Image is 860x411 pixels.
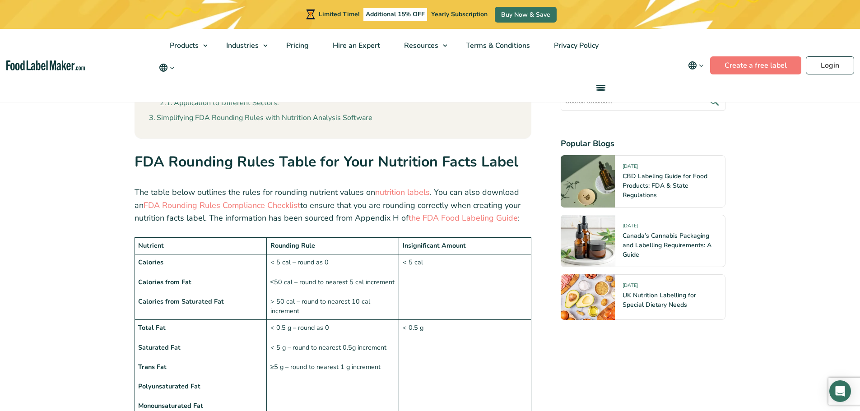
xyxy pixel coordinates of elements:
a: FDA Rounding Rules Compliance Checklist [144,200,300,211]
a: Simplifying FDA Rounding Rules with Nutrition Analysis Software [149,112,372,124]
a: UK Nutrition Labelling for Special Dietary Needs [623,291,696,309]
span: [DATE] [623,163,638,173]
span: Privacy Policy [551,41,600,51]
a: Hire an Expert [321,29,390,62]
span: Hire an Expert [330,41,381,51]
a: Products [158,29,212,62]
span: Resources [401,41,439,51]
strong: FDA Rounding Rules Table for Your Nutrition Facts Label [135,152,518,171]
span: Limited Time! [319,10,359,18]
a: Login [806,56,854,74]
td: < 5 cal [399,254,531,320]
span: Products [167,41,200,51]
strong: Saturated Fat [138,343,181,352]
p: The table below outlines the rules for rounding nutrient values on . You can also download an to ... [135,186,532,225]
strong: Trans Fat [138,362,167,371]
div: Open Intercom Messenger [829,380,851,402]
span: Terms & Conditions [463,41,531,51]
span: Yearly Subscription [431,10,488,18]
span: Pricing [284,41,310,51]
a: Canada’s Cannabis Packaging and Labelling Requirements: A Guide [623,231,711,259]
strong: Polyunsaturated Fat [138,382,200,391]
strong: Calories [138,258,163,267]
a: Resources [392,29,452,62]
h4: Popular Blogs [561,138,725,150]
a: Terms & Conditions [454,29,540,62]
strong: Nutrient [138,241,164,250]
a: nutrition labels [375,187,430,198]
strong: Total Fat [138,323,166,332]
strong: Monounsaturated Fat [138,401,203,410]
span: Additional 15% OFF [363,8,427,21]
span: [DATE] [623,282,638,292]
td: < 5 cal – round as 0 ≤50 cal – round to nearest 5 cal increment > 50 cal – round to nearest 10 ca... [267,254,399,320]
span: Industries [223,41,260,51]
strong: Rounding Rule [270,241,315,250]
a: the FDA Food Labeling Guide [409,212,518,223]
a: menu [586,73,614,102]
span: [DATE] [623,222,638,233]
a: Pricing [274,29,319,62]
a: Buy Now & Save [495,7,557,23]
a: Create a free label [710,56,801,74]
a: Privacy Policy [542,29,609,62]
strong: Insignificant Amount [403,241,466,250]
a: Application to Different Sectors: [160,97,279,109]
a: Industries [214,29,272,62]
a: CBD Labeling Guide for Food Products: FDA & State Regulations [623,172,707,199]
strong: Calories from Fat [138,277,191,286]
strong: Calories from Saturated Fat [138,297,224,306]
